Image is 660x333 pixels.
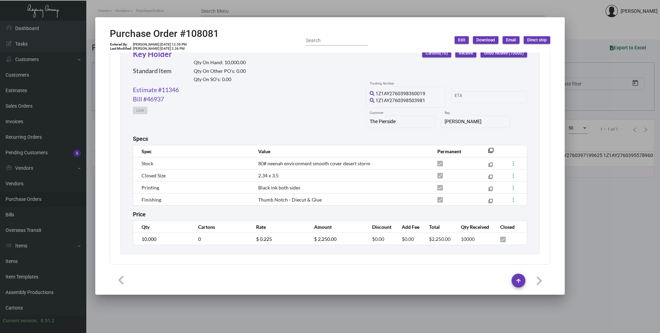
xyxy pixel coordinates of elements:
[395,221,423,233] th: Add Fee
[194,77,246,82] h2: Qty On SO’s: 0.00
[133,211,146,218] h2: Price
[484,50,524,56] span: Undo receive (10000)
[133,42,187,47] td: [PERSON_NAME] [DATE] 12:56 PM
[454,221,493,233] th: Qty Received
[459,50,473,56] span: Receive
[142,173,166,178] span: Closed Size
[110,42,133,47] td: Entered By:
[133,95,164,104] a: Bill #46937
[458,37,465,43] span: Edit
[488,188,493,193] mat-icon: filter_none
[488,176,493,180] mat-icon: filter_none
[258,185,300,190] span: Black ink both sides
[430,145,478,157] th: Permanent
[482,94,515,100] input: End date
[455,36,469,44] button: Edit
[476,37,495,43] span: Download
[249,221,307,233] th: Rate
[426,50,448,56] span: Cartons
[194,68,246,74] h2: Qty On Other PO’s: 0.00
[133,67,172,75] h2: Standard Item
[376,98,425,103] span: 1Z1AY2760398503981
[142,185,159,190] span: Printing
[133,47,187,51] td: [PERSON_NAME] [DATE] 2:36 PM
[133,85,179,95] a: Estimate #11346
[142,160,153,166] span: Stock
[136,108,144,114] span: Link
[41,317,55,324] div: 0.51.2
[527,37,547,43] span: Direct ship
[307,221,365,233] th: Amount
[488,150,494,155] mat-icon: filter_none
[440,51,448,56] span: (10)
[251,145,430,157] th: Value
[422,50,451,57] button: Cartons(10)
[461,236,475,242] span: 10000
[481,50,527,57] button: Undo receive (10000)
[455,94,476,100] input: Start date
[191,221,249,233] th: Cartons
[142,197,161,203] span: Finishing
[110,47,133,51] td: Last Modified:
[133,136,148,142] h2: Specs
[402,236,414,242] span: $0.00
[429,236,450,242] span: $2,250.00
[133,145,251,157] th: Spec
[422,221,454,233] th: Total
[3,317,38,324] div: Current version:
[503,36,520,44] button: Email
[194,60,246,66] h2: Qty On Hand: 10,000.00
[455,50,476,57] button: Receive
[493,221,527,233] th: Closed
[258,197,322,203] span: Thumb Notch - Diecut & Glue
[473,36,498,44] button: Download
[488,200,493,205] mat-icon: filter_none
[488,164,493,168] mat-icon: filter_none
[524,36,550,44] button: Direct ship
[506,37,516,43] span: Email
[133,107,147,114] button: Link
[133,221,191,233] th: Qty
[258,160,370,166] span: 80# neenah environment smooth cover desert storm
[133,49,172,59] a: Key Holder
[376,91,425,96] span: 1Z1AY2760398360019
[372,236,384,242] span: $0.00
[110,28,219,40] h2: Purchase Order #108081
[365,221,395,233] th: Discount
[258,173,279,178] span: 2.34 x 3.5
